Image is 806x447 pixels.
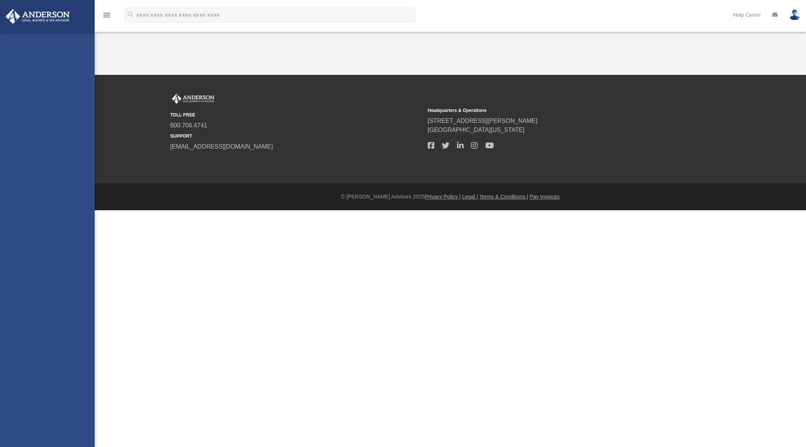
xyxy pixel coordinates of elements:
[428,107,680,114] small: Headquarters & Operations
[789,9,800,20] img: User Pic
[170,94,216,104] img: Anderson Advisors Platinum Portal
[95,193,806,201] div: © [PERSON_NAME] Advisors 2025
[126,10,135,19] i: search
[3,9,72,24] img: Anderson Advisors Platinum Portal
[170,133,422,140] small: SUPPORT
[428,118,538,124] a: [STREET_ADDRESS][PERSON_NAME]
[102,14,111,20] a: menu
[530,194,560,200] a: Pay Invoices
[170,143,273,150] a: [EMAIL_ADDRESS][DOMAIN_NAME]
[425,194,461,200] a: Privacy Policy |
[462,194,478,200] a: Legal |
[479,194,528,200] a: Terms & Conditions |
[428,127,525,133] a: [GEOGRAPHIC_DATA][US_STATE]
[170,112,422,118] small: TOLL FREE
[170,122,207,129] a: 800.706.4741
[102,11,111,20] i: menu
